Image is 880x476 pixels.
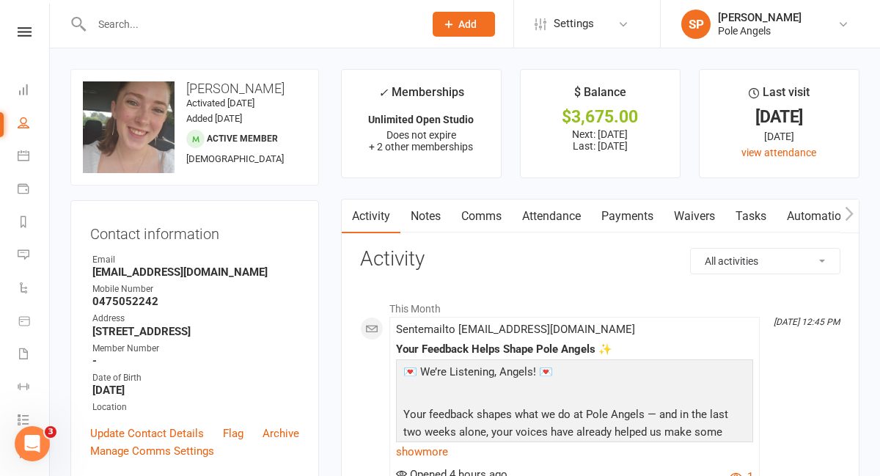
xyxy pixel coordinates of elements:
[90,220,299,242] h3: Contact information
[512,199,591,233] a: Attendance
[87,14,414,34] input: Search...
[18,75,51,108] a: Dashboard
[378,86,388,100] i: ✓
[400,363,749,384] p: 💌 We’re Listening, Angels! 💌
[534,109,667,125] div: $3,675.00
[83,81,307,96] h3: [PERSON_NAME]
[18,174,51,207] a: Payments
[92,282,299,296] div: Mobile Number
[396,323,635,336] span: Sent email to [EMAIL_ADDRESS][DOMAIN_NAME]
[713,109,846,125] div: [DATE]
[186,153,284,164] span: [DEMOGRAPHIC_DATA]
[92,312,299,326] div: Address
[18,108,51,141] a: People
[92,295,299,308] strong: 0475052242
[360,248,840,271] h3: Activity
[45,426,56,438] span: 3
[18,141,51,174] a: Calendar
[378,83,464,110] div: Memberships
[713,128,846,144] div: [DATE]
[90,425,204,442] a: Update Contact Details
[92,371,299,385] div: Date of Birth
[223,425,243,442] a: Flag
[92,266,299,279] strong: [EMAIL_ADDRESS][DOMAIN_NAME]
[90,442,214,460] a: Manage Comms Settings
[83,81,175,173] img: image1711958040.png
[18,207,51,240] a: Reports
[186,98,254,109] time: Activated [DATE]
[207,133,278,144] span: Active member
[92,325,299,338] strong: [STREET_ADDRESS]
[774,317,840,327] i: [DATE] 12:45 PM
[263,425,299,442] a: Archive
[400,199,451,233] a: Notes
[186,113,242,124] time: Added [DATE]
[574,83,626,109] div: $ Balance
[386,129,456,141] span: Does not expire
[741,147,816,158] a: view attendance
[749,83,810,109] div: Last visit
[458,18,477,30] span: Add
[396,442,753,462] a: show more
[92,253,299,267] div: Email
[92,342,299,356] div: Member Number
[681,10,711,39] div: SP
[15,426,50,461] iframe: Intercom live chat
[92,354,299,367] strong: -
[725,199,777,233] a: Tasks
[92,384,299,397] strong: [DATE]
[368,114,474,125] strong: Unlimited Open Studio
[369,141,473,153] span: + 2 other memberships
[92,400,299,414] div: Location
[360,293,840,317] li: This Month
[400,406,749,462] p: Your feedback shapes what we do at Pole Angels — and in the last two weeks alone, your voices hav...
[342,199,400,233] a: Activity
[554,7,594,40] span: Settings
[451,199,512,233] a: Comms
[18,306,51,339] a: Product Sales
[718,24,802,37] div: Pole Angels
[591,199,664,233] a: Payments
[396,343,753,356] div: Your Feedback Helps Shape Pole Angels ✨
[664,199,725,233] a: Waivers
[777,199,864,233] a: Automations
[433,12,495,37] button: Add
[718,11,802,24] div: [PERSON_NAME]
[534,128,667,152] p: Next: [DATE] Last: [DATE]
